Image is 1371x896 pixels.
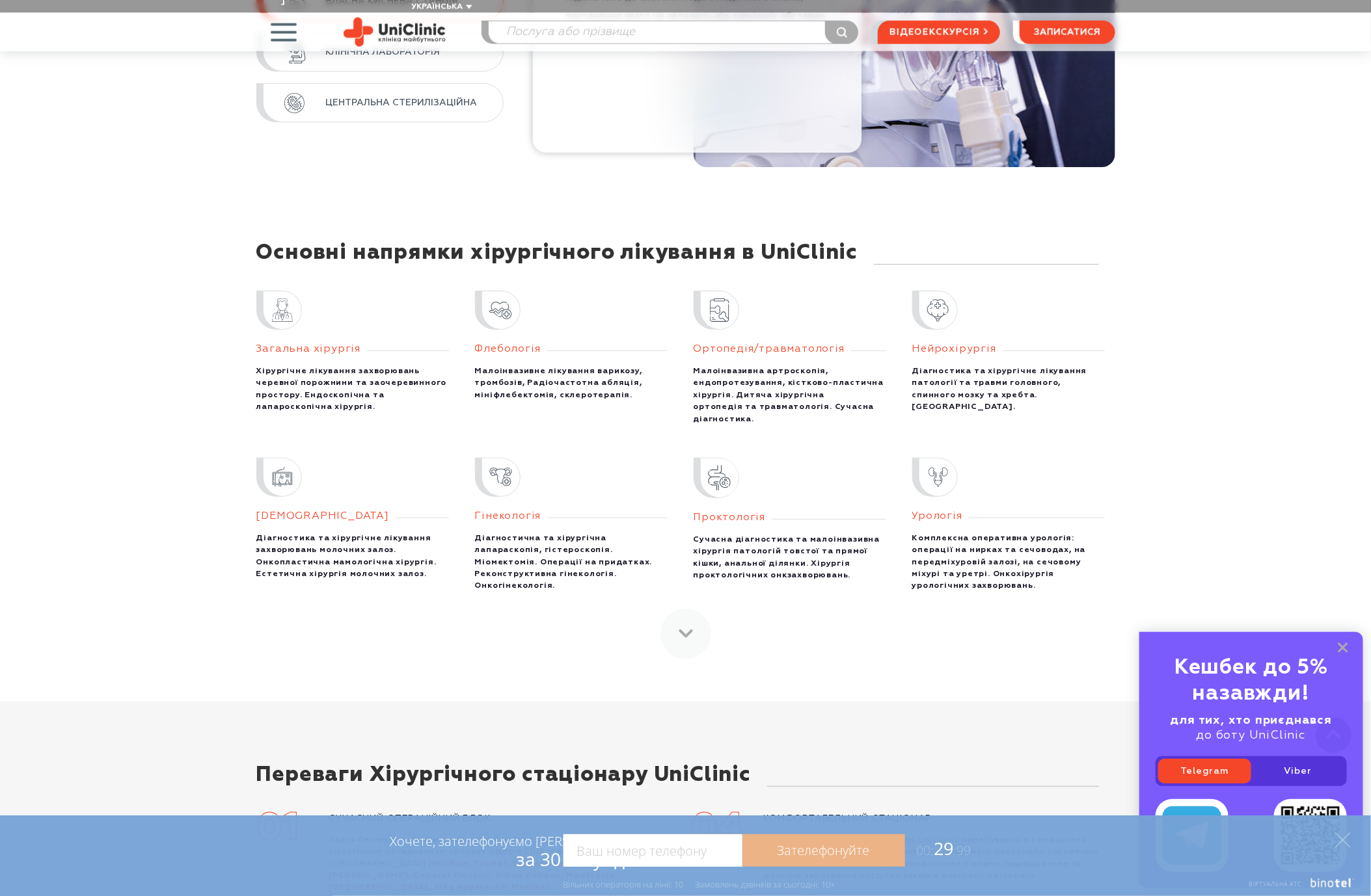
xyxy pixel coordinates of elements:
[475,344,541,354] span: Флебологія
[563,879,835,889] div: Вільних операторів на лінії: 10 Замовлень дзвінків за сьогодні: 10+
[1034,28,1100,37] span: записатися
[256,33,504,72] a: КЛІНІЧНА ЛАБОРАТОРІЯ КЛІНІЧНА ЛАБОРАТОРІЯ
[256,763,752,813] div: Переваги Хірургічного стаціонару UniClinic
[691,813,764,886] div: 04
[694,344,845,354] span: Ортопедія/травматологія
[489,21,858,44] input: Послуга або прізвище
[326,97,490,109] span: ЦЕНТРАЛЬНА СТЕРИЛІЗАЦІЙНА
[912,365,1105,414] p: Діагностика та хірургічне лікування патології та травми головного, спинного мозку та хребта. [GEO...
[329,814,491,823] span: Сучасний операційний блок
[256,344,361,354] span: Загальна хірургія
[517,847,633,871] span: за 30 секунд?
[1158,759,1251,784] a: Telegram
[475,365,668,401] p: Малоінвазивне лікування варикозу, тромбозів, Радіочастотна абляція, мініфлебектомія, склеротерапія.
[1234,878,1355,896] a: Віртуальна АТС
[912,533,1105,592] p: Комплексна оперативна урологія: операції на нирках та сечоводах, на передміхуровій залозі, на сеч...
[284,93,305,113] img: ЦЕНТРАЛЬНА СТЕРИЛІЗАЦІЙНА
[694,367,884,423] span: Малоінвазивна артроскопія, ендопротезування, кістково-пластична хірургія. Дитяча хірургічна ортоп...
[764,814,932,823] span: Комфортабельний стаціонар
[694,534,886,582] p: Сучасна діагностика та малоінвазивна хірургія патологій товстої та прямої кішки, анальної ділянки...
[912,344,996,354] span: Нейрохірургія
[1251,759,1344,784] a: Viber
[889,21,979,44] span: відеоекскурсія
[878,21,999,44] a: відеоекскурсія
[563,834,742,867] input: Ваш номер телефону
[390,833,633,869] div: Хочете, зателефонуємо [PERSON_NAME]
[284,40,306,64] img: КЛІНІЧНА ЛАБОРАТОРІЯ
[408,3,472,12] button: Українська
[475,533,668,592] p: Діагностична та хірургічна лапараскопія, гістероскопія. Міомектомія. Операції на придатках. Рекон...
[694,365,886,425] p: .
[475,511,541,521] span: Гінекологія
[917,842,934,859] span: 00:
[912,511,962,521] span: Урологія
[1020,21,1115,44] button: записатися
[1156,713,1347,743] div: до боту UniClinic
[256,533,449,581] p: Діагностика та хірургічне лікування захворювань молочних залоз. Онкопластична мамологічна хірургі...
[256,511,389,521] span: [DEMOGRAPHIC_DATA]
[742,834,905,867] a: Зателефонуйте
[256,365,449,414] p: Хірургічне лікування захворювань черевної порожнини та заочеревинного простору. Ендоскопічна та л...
[256,83,504,122] a: ЦЕНТРАЛЬНА СТЕРИЛІЗАЦІЙНА ЦЕНТРАЛЬНА СТЕРИЛІЗАЦІЙНА
[326,46,490,58] span: КЛІНІЧНА ЛАБОРАТОРІЯ
[344,18,446,47] img: Uniclinic
[1171,715,1332,726] b: для тих, хто приєднався
[256,241,858,291] div: Основні напрямки хірургічного лікування в UniClinic
[694,512,766,523] span: Проктологія
[1156,655,1347,707] div: Кешбек до 5% назавжди!
[905,836,971,860] span: 29
[954,842,971,859] span: :99
[411,3,463,11] span: Українська
[1249,880,1302,888] span: Віртуальна АТС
